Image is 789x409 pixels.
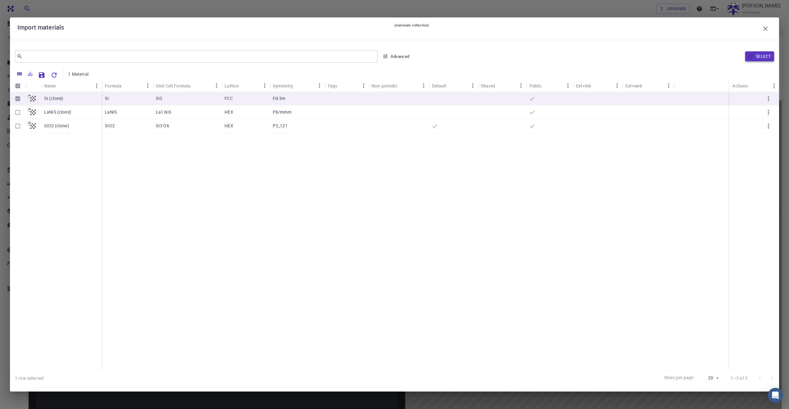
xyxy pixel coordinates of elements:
[156,95,162,101] p: Si2
[273,80,293,92] div: Symmetry
[576,80,591,92] div: Ext+lnk
[48,69,60,81] button: Reset Explorer Settings
[495,81,505,91] button: Sort
[105,80,122,92] div: Formula
[769,81,779,91] button: Menu
[563,81,573,91] button: Menu
[44,109,71,115] p: LaNi5 (clone)
[664,374,695,382] p: Rows per page:
[105,123,115,129] p: SiO2
[44,80,56,92] div: Name
[44,95,63,101] p: Si (clone)
[337,81,347,91] button: Sort
[225,109,233,115] p: HEX
[102,80,153,92] div: Formula
[191,81,201,91] button: Sort
[481,80,495,92] div: Shared
[68,71,89,77] p: 1 Material
[153,80,222,92] div: Unit Cell Formula
[745,51,774,61] button: Select
[359,81,369,91] button: Menu
[44,123,69,129] p: SiO2 (clone)
[612,81,622,91] button: Menu
[156,123,169,129] p: Si3 O6
[25,69,35,79] button: Export
[35,69,48,81] button: Save Explorer Settings
[542,81,552,91] button: Sort
[14,4,36,10] span: Support
[380,51,412,61] button: Advanced
[225,80,239,92] div: Lattice
[324,80,369,92] div: Tags
[516,81,526,91] button: Menu
[41,80,102,92] div: Name
[225,123,233,129] p: HEX
[732,80,748,92] div: Actions
[372,80,398,92] div: Non-periodic
[156,109,171,115] p: La1 Ni5
[369,80,429,92] div: Non-periodic
[143,81,153,91] button: Menu
[105,109,117,115] p: LaNi5
[156,80,191,92] div: Unit Cell Formula
[729,80,779,92] div: Actions
[273,123,288,129] p: P3_121
[260,81,270,91] button: Menu
[270,80,325,92] div: Symmetry
[419,81,429,91] button: Menu
[394,22,429,35] small: (materials collection)
[225,95,233,101] p: FCC
[314,81,324,91] button: Menu
[625,80,642,92] div: Ext+web
[398,81,408,91] button: Sort
[447,81,457,91] button: Sort
[768,388,783,403] div: Open Intercom Messenger
[56,81,66,91] button: Sort
[429,80,478,92] div: Default
[478,80,526,92] div: Shared
[221,80,270,92] div: Lattice
[468,81,478,91] button: Menu
[529,80,542,92] div: Public
[273,95,285,101] p: Fd-3m
[526,80,573,92] div: Public
[105,95,109,101] p: Si
[697,374,721,383] div: 20
[92,81,102,91] button: Menu
[664,81,674,91] button: Menu
[211,81,221,91] button: Menu
[239,81,248,91] button: Sort
[14,69,25,79] button: Columns
[17,22,772,35] div: Import materials
[327,80,337,92] div: Tags
[273,109,291,115] p: P6/mmm
[573,80,622,92] div: Ext+lnk
[15,375,44,381] div: 1 row selected
[432,80,447,92] div: Default
[26,80,41,92] div: Icon
[622,80,674,92] div: Ext+web
[731,375,747,381] p: 1–3 of 3
[122,81,132,91] button: Sort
